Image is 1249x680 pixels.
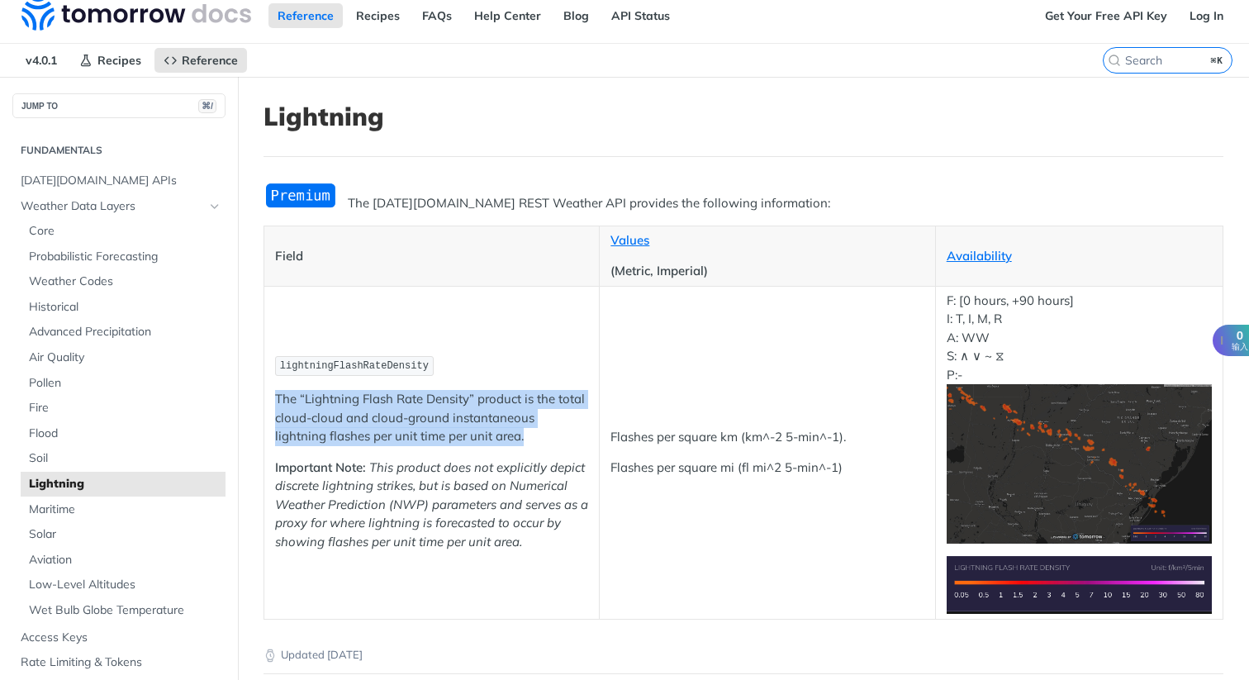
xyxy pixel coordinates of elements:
span: Probabilistic Forecasting [29,249,221,265]
span: Expand image [947,455,1212,471]
button: JUMP TO⌘/ [12,93,226,118]
svg: Search [1108,54,1121,67]
p: The “Lightning Flash Rate Density” product is the total cloud-cloud and cloud-ground instantaneou... [275,390,588,446]
span: [DATE][DOMAIN_NAME] APIs [21,173,221,189]
p: (Metric, Imperial) [610,262,924,281]
span: Access Keys [21,630,221,646]
a: Recipes [347,3,409,28]
a: Get Your Free API Key [1036,3,1176,28]
a: Rate Limiting & Tokens [12,650,226,675]
span: Soil [29,450,221,467]
a: Wet Bulb Globe Temperature [21,598,226,623]
span: Reference [182,53,238,68]
p: The [DATE][DOMAIN_NAME] REST Weather API provides the following information: [264,194,1223,213]
img: Lightning Flash Rate Density Heatmap [947,384,1212,544]
a: [DATE][DOMAIN_NAME] APIs [12,169,226,193]
a: Log In [1180,3,1232,28]
a: Fire [21,396,226,421]
a: Values [610,232,649,248]
a: Aviation [21,548,226,573]
span: Historical [29,299,221,316]
img: Lightning Flash Rate Density Legend [947,556,1212,614]
p: F: [0 hours, +90 hours] I: T, I, M, R A: WW S: ∧ ∨ ~ ⧖ P:- [947,292,1212,544]
span: Expand image [947,576,1212,592]
span: Flood [29,426,221,442]
span: Low-Level Altitudes [29,577,221,593]
span: I [1217,334,1220,346]
span: Pollen [29,375,221,392]
span: Weather Data Layers [21,198,204,215]
h1: Lightning [264,102,1223,131]
a: Advanced Precipitation [21,320,226,345]
p: Updated [DATE] [264,647,1223,663]
a: Help Center [465,3,550,28]
p: Flashes per square km (km^-2 5-min^-1). [610,428,924,447]
a: Reference [268,3,343,28]
span: lightningFlashRateDensity [280,360,429,372]
a: API Status [602,3,679,28]
a: Solar [21,522,226,547]
kbd: ⌘K [1207,52,1228,69]
a: Reference [154,48,247,73]
a: Recipes [70,48,150,73]
a: Weather Codes [21,269,226,294]
span: Maritime [29,502,221,518]
a: Air Quality [21,345,226,370]
span: Fire [29,400,221,416]
span: Air Quality [29,350,221,366]
a: Availability [947,248,1012,264]
a: Access Keys [12,625,226,650]
em: This product does not explicitly depict discrete lightning strikes, but is based on Numerical Wea... [275,459,588,549]
button: Hide subpages for Weather Data Layers [208,200,221,213]
a: Pollen [21,371,226,396]
a: Historical [21,295,226,320]
a: Blog [554,3,598,28]
a: Lightning [21,472,226,497]
a: Maritime [21,497,226,522]
span: v4.0.1 [17,48,66,73]
a: Core [21,219,226,244]
span: Aviation [29,552,221,568]
a: Weather Data LayersHide subpages for Weather Data Layers [12,194,226,219]
button: I0输入 [1213,325,1249,356]
p: Field [275,247,588,266]
span: Lightning [29,476,221,492]
span: ⌘/ [198,99,216,113]
h2: Fundamentals [12,143,226,158]
a: Probabilistic Forecasting [21,245,226,269]
span: Recipes [97,53,141,68]
span: Advanced Precipitation [29,324,221,340]
span: Weather Codes [29,273,221,290]
a: FAQs [413,3,461,28]
span: Solar [29,526,221,543]
span: Rate Limiting & Tokens [21,654,221,671]
strong: Important Note: [275,459,366,475]
p: Flashes per square mi (fl mi^2 5-min^-1) [610,459,924,478]
a: Soil [21,446,226,471]
span: Core [29,223,221,240]
span: Wet Bulb Globe Temperature [29,602,221,619]
a: Flood [21,421,226,446]
a: Low-Level Altitudes [21,573,226,597]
